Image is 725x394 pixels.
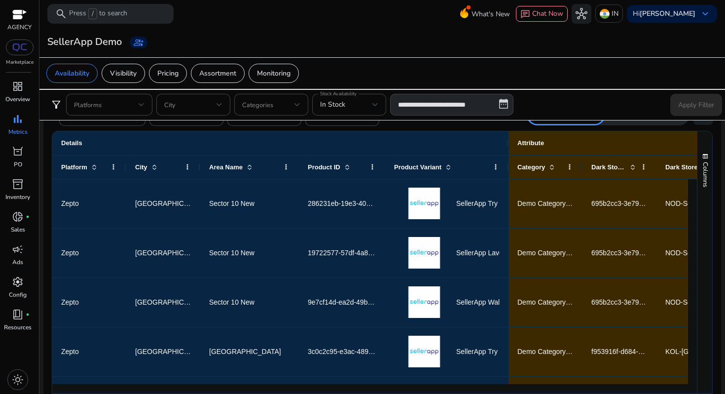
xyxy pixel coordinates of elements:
[532,9,563,18] span: Chat Now
[12,258,23,267] p: Ads
[11,225,25,234] p: Sales
[135,298,207,306] span: [GEOGRAPHIC_DATA]
[61,348,79,355] span: Zepto
[520,9,530,19] span: chat
[517,348,576,355] span: Demo Category - 2
[6,59,34,66] p: Marketplace
[130,37,147,48] a: group_add
[61,139,82,147] span: Details
[308,163,340,171] span: Product ID
[456,194,610,214] span: SellerApp Try Me Giftset - Lavender - 1 set (5 pcs)
[517,199,576,207] span: Demo Category - 2
[456,243,639,263] span: SellerApp Lavender Luxury Incense Sticks | 20 Sticks - 1 pc
[591,199,721,207] span: 695b2cc3-3e79-4e8e-99dc-85ddfb90d256
[55,8,67,20] span: search
[12,113,24,125] span: bar_chart
[26,215,30,219] span: fiber_manual_record
[12,80,24,92] span: dashboard
[517,298,576,306] span: Demo Category - 3
[308,199,430,207] span: 286231eb-19e3-40ec-aeaa-1ee29717bf
[12,309,24,320] span: book_4
[26,313,30,316] span: fiber_manual_record
[135,249,207,257] span: [GEOGRAPHIC_DATA]
[701,162,710,187] span: Columns
[9,290,27,299] p: Config
[110,68,137,79] p: Visibility
[135,199,207,207] span: [GEOGRAPHIC_DATA]
[199,68,236,79] p: Assortment
[157,68,179,79] p: Pricing
[591,298,721,306] span: 695b2cc3-3e79-4e8e-99dc-85ddfb90d256
[699,8,711,20] span: keyboard_arrow_down
[612,5,618,22] p: IN
[134,38,144,47] span: group_add
[11,43,29,51] img: QC-logo.svg
[209,249,254,257] span: Sector 10 New
[12,276,24,288] span: settings
[12,374,24,386] span: light_mode
[591,163,626,171] span: Dark Store ID
[471,5,510,23] span: What's New
[12,178,24,190] span: inventory_2
[88,8,97,19] span: /
[517,249,576,257] span: Demo Category - 3
[12,243,24,255] span: campaign
[308,298,430,306] span: 9e7cf14d-ea2d-49ba-a943-b885b8339a
[5,193,30,201] p: Inventory
[209,348,281,355] span: [GEOGRAPHIC_DATA]
[209,163,243,171] span: Area Name
[12,211,24,223] span: donut_small
[576,8,587,20] span: hub
[61,298,79,306] span: Zepto
[591,348,717,355] span: f953916f-d684-447e-b750-c1f4ca34bc33
[209,298,254,306] span: Sector 10 New
[209,199,254,207] span: Sector 10 New
[665,163,717,171] span: Dark Store Name
[69,8,127,19] p: Press to search
[516,6,568,22] button: chatChat Now
[308,249,430,257] span: 19722577-57df-4a8d-b796-63010977de
[633,10,695,17] p: Hi
[47,36,122,48] h3: SellerApp Demo
[308,348,427,355] span: 3c0c2c95-e3ac-4895-9891-5adfdfd12e
[697,109,709,121] span: download
[517,163,545,171] span: Category
[5,95,30,104] p: Overview
[61,199,79,207] span: Zepto
[572,4,591,24] button: hub
[320,100,345,109] span: In Stock
[394,336,454,367] img: Product Image
[517,139,544,147] span: Attribute
[456,342,603,362] span: SellerApp Try Me Giftset - Rose - 1 pack (5 pcs)
[61,249,79,257] span: Zepto
[394,188,454,219] img: Product Image
[320,90,357,97] mat-label: Stock Availability
[640,9,695,18] b: [PERSON_NAME]
[591,249,721,257] span: 695b2cc3-3e79-4e8e-99dc-85ddfb90d256
[394,286,454,318] img: Product Image
[12,146,24,158] span: orders
[135,348,207,355] span: [GEOGRAPHIC_DATA]
[61,163,87,171] span: Platform
[600,9,610,19] img: in.svg
[394,163,441,171] span: Product Variant
[456,292,628,313] span: SellerApp Walk In The [PERSON_NAME] Diffuser - 1 pc
[394,237,454,269] img: Product Image
[7,23,32,32] p: AGENCY
[4,323,32,332] p: Resources
[14,160,22,169] p: PO
[135,163,147,171] span: City
[55,68,89,79] p: Availability
[257,68,290,79] p: Monitoring
[8,127,28,136] p: Metrics
[50,99,62,111] span: filter_alt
